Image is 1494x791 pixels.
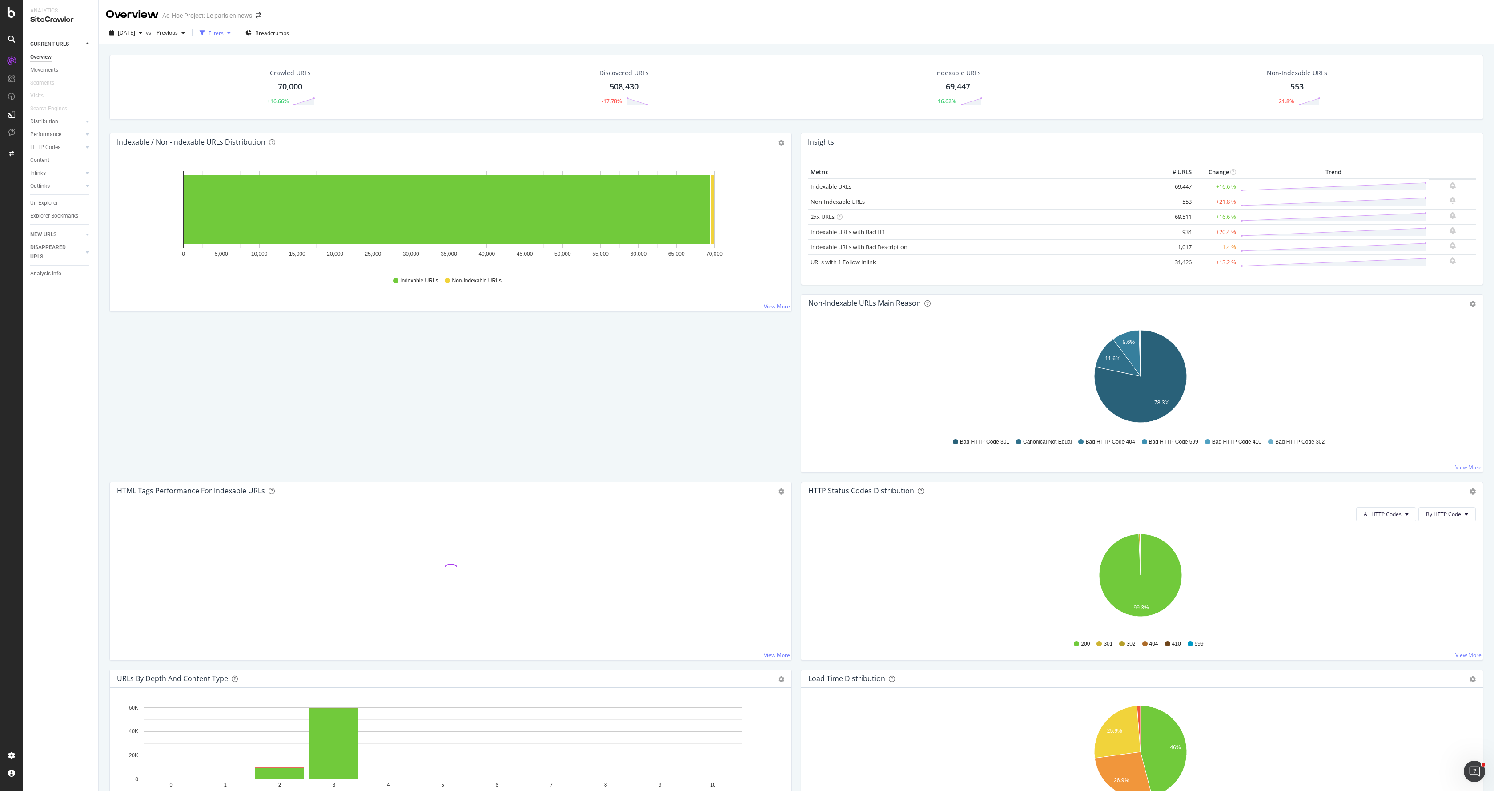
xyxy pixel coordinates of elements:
div: Movements [30,65,58,75]
td: 1,017 [1158,239,1194,254]
span: 599 [1195,640,1204,648]
text: 65,000 [668,251,685,257]
span: Non-Indexable URLs [452,277,501,285]
td: 553 [1158,194,1194,209]
text: 10+ [710,782,719,787]
text: 78.3% [1154,400,1169,406]
a: Indexable URLs [811,182,851,190]
div: Inlinks [30,169,46,178]
td: +16.6 % [1194,179,1238,194]
a: Explorer Bookmarks [30,211,92,221]
span: 302 [1126,640,1135,648]
div: gear [1470,301,1476,307]
div: Overview [30,52,52,62]
div: bell-plus [1450,212,1456,219]
div: URLs by Depth and Content Type [117,674,228,683]
text: 9.6% [1123,339,1135,345]
div: +16.62% [935,97,956,105]
div: Ad-Hoc Project: Le parisien news [162,11,252,20]
button: Previous [153,26,189,40]
div: 69,447 [946,81,970,93]
span: 410 [1172,640,1181,648]
td: +16.6 % [1194,209,1238,224]
text: 46% [1170,744,1181,751]
div: SiteCrawler [30,15,91,25]
text: 5 [441,782,444,787]
div: A chart. [808,327,1473,430]
text: 0 [170,782,173,787]
text: 40,000 [478,251,495,257]
span: Bad HTTP Code 599 [1149,438,1198,446]
text: 0 [182,251,185,257]
span: 2025 Aug. 27th [118,29,135,36]
div: Visits [30,91,44,101]
text: 15,000 [289,251,305,257]
span: Indexable URLs [400,277,438,285]
text: 50,000 [554,251,571,257]
span: vs [146,29,153,36]
span: By HTTP Code [1426,510,1461,518]
div: HTTP Codes [30,143,60,152]
a: URLs with 1 Follow Inlink [811,258,876,266]
text: 60K [129,705,138,711]
text: 3 [333,782,335,787]
span: Bad HTTP Code 404 [1085,438,1135,446]
text: 60,000 [631,251,647,257]
text: 0 [135,776,138,783]
div: Filters [209,29,224,37]
a: Distribution [30,117,83,126]
div: Indexable URLs [935,69,981,77]
text: 40K [129,728,138,734]
a: Inlinks [30,169,83,178]
div: bell-plus [1450,257,1456,264]
div: Analysis Info [30,269,61,278]
text: 9 [659,782,661,787]
a: Performance [30,130,83,139]
div: gear [778,676,784,682]
div: Segments [30,78,54,88]
div: Crawled URLs [270,69,311,77]
button: Filters [196,26,234,40]
div: bell-plus [1450,242,1456,249]
div: Indexable / Non-Indexable URLs Distribution [117,137,265,146]
a: NEW URLS [30,230,83,239]
span: Previous [153,29,178,36]
text: 35,000 [441,251,457,257]
a: DISAPPEARED URLS [30,243,83,262]
div: Url Explorer [30,198,58,208]
text: 2 [278,782,281,787]
span: Canonical Not Equal [1023,438,1072,446]
div: 553 [1290,81,1304,93]
div: arrow-right-arrow-left [256,12,261,19]
a: View More [1455,651,1482,659]
svg: A chart. [117,165,781,269]
span: 301 [1104,640,1112,648]
td: +20.4 % [1194,224,1238,239]
span: All HTTP Codes [1364,510,1402,518]
div: gear [1470,676,1476,682]
span: Breadcrumbs [255,29,289,37]
text: 10,000 [251,251,268,257]
text: 6 [496,782,498,787]
th: Change [1194,165,1238,179]
a: View More [764,651,790,659]
a: CURRENT URLS [30,40,83,49]
th: Trend [1238,165,1429,179]
text: 20,000 [327,251,343,257]
div: bell-plus [1450,182,1456,189]
div: Explorer Bookmarks [30,211,78,221]
div: Performance [30,130,61,139]
td: +21.8 % [1194,194,1238,209]
text: 1 [224,782,227,787]
th: # URLS [1158,165,1194,179]
div: 508,430 [610,81,639,93]
div: Distribution [30,117,58,126]
span: 404 [1149,640,1158,648]
div: Load Time Distribution [808,674,885,683]
iframe: Intercom live chat [1464,761,1485,782]
a: Url Explorer [30,198,92,208]
td: 69,447 [1158,179,1194,194]
div: Overview [106,7,159,22]
text: 70,000 [706,251,723,257]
